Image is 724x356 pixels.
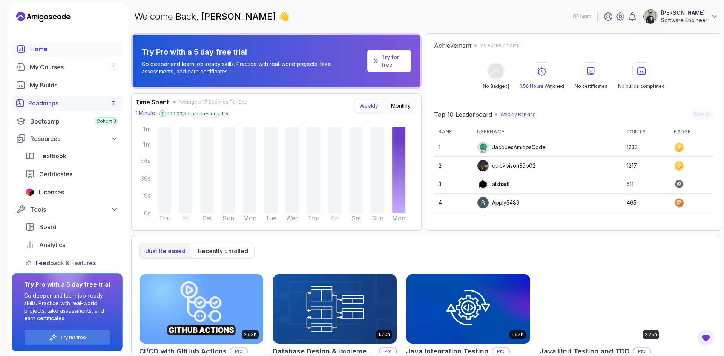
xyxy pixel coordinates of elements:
img: user profile image [477,197,489,208]
a: certificates [21,167,123,182]
img: user profile image [477,179,489,190]
div: JacquesAmigosCode [477,141,546,153]
p: 100.00 % from previous day [167,111,229,117]
div: quickbison39b02 [477,160,535,172]
th: Badge [669,126,713,138]
a: Try for free [382,53,405,69]
tspan: Thu [308,214,319,222]
tspan: Sat [202,214,212,222]
a: Landing page [16,11,71,23]
a: home [12,41,123,57]
span: Certificates [39,170,72,179]
span: 7 [112,100,115,106]
p: No Badge :( [483,83,509,89]
div: alshark [477,178,510,190]
p: Pro [492,348,509,355]
button: Resources [12,132,123,145]
button: Recently enrolled [192,243,254,258]
a: bootcamp [12,114,123,129]
tspan: Sun [372,214,383,222]
tspan: Thu [159,214,170,222]
p: Go deeper and learn job-ready skills. Practice with real-world projects, take assessments, and ea... [142,60,364,75]
div: My Courses [30,63,118,72]
div: My Builds [30,81,118,90]
p: No builds completed [618,83,665,89]
tspan: 36s [141,175,151,182]
img: user profile image [643,9,658,24]
span: Feedback & Features [36,258,96,267]
tspan: 0s [144,209,151,217]
button: Weekly [354,99,383,112]
p: 1 Minute [135,109,155,117]
td: 2 [434,157,472,175]
p: 1.70h [378,332,390,338]
p: Watched [520,83,564,89]
p: Welcome Back, [134,11,290,23]
img: Java Unit Testing and TDD card [540,274,664,344]
div: Tools [30,205,118,214]
span: Board [39,222,57,231]
div: Home [30,44,118,53]
button: Try for free [24,330,110,345]
img: user profile image [477,215,489,227]
td: 443 [622,212,669,231]
button: Monthly [386,99,416,112]
tspan: 1m [143,125,151,133]
p: Pro [633,348,650,355]
tspan: 19s [141,192,151,199]
a: licenses [21,185,123,200]
tspan: Mon [243,214,256,222]
tspan: Sat [351,214,361,222]
p: Try Pro with a 5 day free trial [142,47,364,57]
a: Try for free [367,50,411,72]
td: 511 [622,175,669,194]
tspan: Mon [392,214,405,222]
a: courses [12,60,123,75]
div: IssaKass [477,215,513,227]
tspan: 1m [143,141,151,148]
td: 5 [434,212,472,231]
div: Apply5489 [477,197,520,209]
span: Cohort 3 [97,118,116,124]
h2: Top 10 Leaderboard [434,110,492,119]
tspan: Wed [286,214,299,222]
p: My Achievements [480,43,520,49]
a: Try for free [60,335,86,341]
tspan: 54s [140,157,151,165]
a: feedback [21,255,123,270]
h2: Achievement [434,41,471,50]
button: Open Feedback Button [697,329,715,347]
tspan: Tue [265,214,276,222]
td: 1 [434,138,472,157]
span: [PERSON_NAME] [201,11,278,22]
button: user profile image[PERSON_NAME]Software Engineer [643,9,718,24]
td: 4 [434,194,472,212]
button: Tools [12,203,123,216]
a: roadmaps [12,96,123,111]
img: Database Design & Implementation card [273,274,397,344]
span: Analytics [39,240,65,249]
img: jetbrains icon [25,188,34,196]
a: board [21,219,123,234]
p: Go deeper and learn job-ready skills. Practice with real-world projects, take assessments, and ea... [24,292,110,322]
span: Textbook [39,151,66,160]
span: 👋 [278,11,290,23]
p: 2.63h [244,332,256,338]
td: 3 [434,175,472,194]
th: Rank [434,126,472,138]
p: 1.67h [512,332,523,338]
p: Weekly Ranking [500,112,536,118]
tspan: Fri [331,214,339,222]
a: builds [12,78,123,93]
tspan: Fri [182,214,190,222]
img: default monster avatar [477,142,489,153]
p: No certificates [575,83,607,89]
div: Resources [30,134,118,143]
p: Recently enrolled [198,246,248,255]
span: 1 [113,64,115,70]
th: Username [472,126,622,138]
button: See all [692,109,713,120]
p: Pro [230,348,247,355]
p: Just released [146,246,186,255]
